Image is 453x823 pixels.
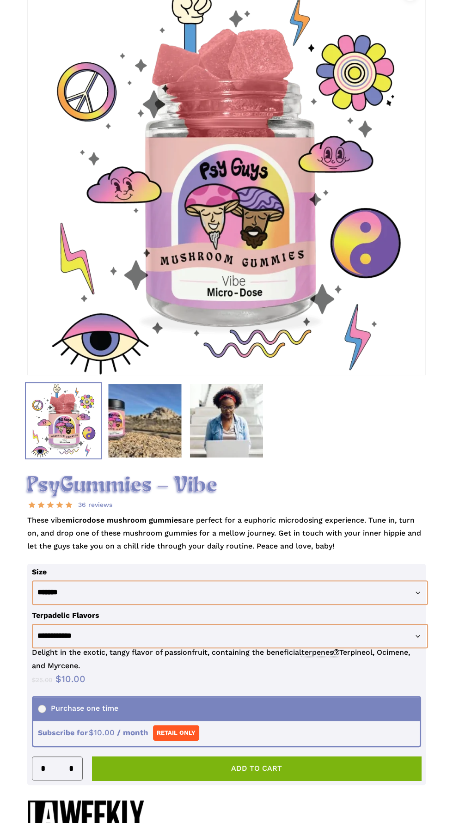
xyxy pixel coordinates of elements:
[55,673,86,684] bdi: 10.00
[106,382,183,459] img: PsyGuys Microdose Mushroom gummies jar on rocky desert landscape
[32,646,421,672] p: Delight in the exotic, tangy flavor of passionfruit, containing the beneficial Terpineol, Ocimene...
[301,648,339,657] span: terpenes
[32,677,52,683] bdi: 25.00
[49,757,66,780] input: Product quantity
[92,756,421,780] button: Add to cart
[32,677,36,683] span: $
[32,611,99,620] label: Terpadelic Flavors
[27,514,426,564] p: These vibe are perfect for a euphoric microdosing experience. Tune in, turn on, and drop one of t...
[27,473,426,499] h2: PsyGummies – Vibe
[25,382,102,459] img: Psychedelic mushroom gummies with vibrant icons and symbols.
[188,382,265,459] img: A woman in a denim shirt and red headband using a laptop on stairs.
[66,516,182,524] strong: microdose mushroom gummies
[55,673,61,684] span: $
[32,567,47,576] label: Size
[38,704,118,713] span: Purchase one time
